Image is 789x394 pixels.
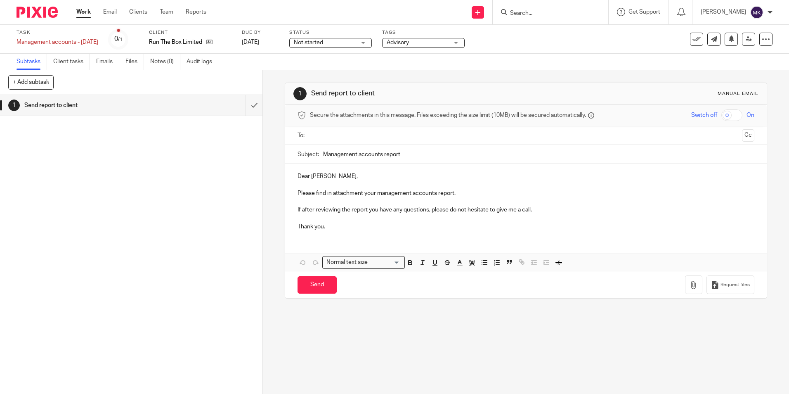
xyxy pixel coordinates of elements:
a: Emails [96,54,119,70]
span: On [746,111,754,119]
button: Cc [742,129,754,142]
span: Secure the attachments in this message. Files exceeding the size limit (10MB) will be secured aut... [310,111,586,119]
a: Files [125,54,144,70]
div: Manual email [718,90,758,97]
input: Send [298,276,337,294]
span: Switch off [691,111,717,119]
p: If after reviewing the report you have any questions, please do not hesitate to give me a call. [298,206,754,214]
a: Work [76,8,91,16]
small: /1 [118,37,123,42]
a: Notes (0) [150,54,180,70]
h1: Send report to client [311,89,543,98]
button: + Add subtask [8,75,54,89]
a: Client tasks [53,54,90,70]
div: Management accounts - August 2025 [17,38,98,46]
a: Email [103,8,117,16]
a: Subtasks [17,54,47,70]
label: Status [289,29,372,36]
div: Management accounts - [DATE] [17,38,98,46]
p: Run The Box Limited [149,38,202,46]
span: Get Support [628,9,660,15]
div: 1 [293,87,307,100]
p: [PERSON_NAME] [701,8,746,16]
input: Search [509,10,583,17]
div: 0 [114,34,123,44]
button: Request files [706,275,754,294]
a: Reports [186,8,206,16]
a: Audit logs [187,54,218,70]
a: Clients [129,8,147,16]
input: Search for option [370,258,400,267]
span: [DATE] [242,39,259,45]
img: svg%3E [750,6,763,19]
label: To: [298,131,307,140]
h1: Send report to client [24,99,166,112]
label: Due by [242,29,279,36]
a: Team [160,8,173,16]
label: Tags [382,29,465,36]
p: Please find in attachment your management accounts report. [298,189,754,197]
label: Subject: [298,150,319,159]
p: Dear [PERSON_NAME], [298,172,754,180]
span: Not started [294,40,323,45]
label: Task [17,29,98,36]
span: Advisory [387,40,409,45]
div: Search for option [322,256,405,269]
div: 1 [8,100,20,111]
span: Normal text size [324,258,369,267]
img: Pixie [17,7,58,18]
p: Thank you. [298,223,754,231]
label: Client [149,29,232,36]
span: Request files [720,282,750,288]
